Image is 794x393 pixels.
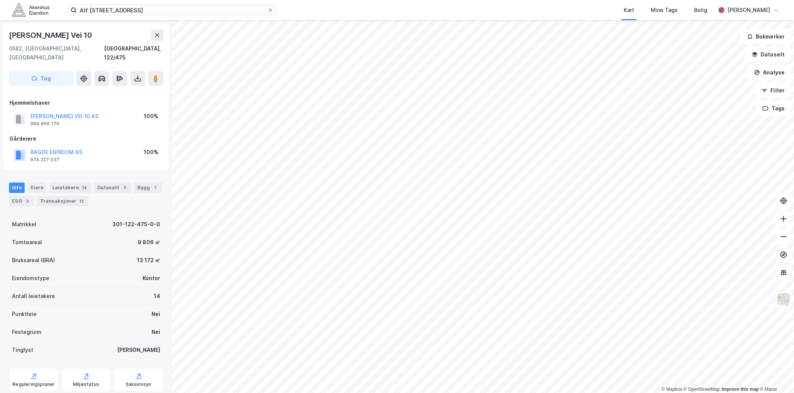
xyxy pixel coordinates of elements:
div: Mine Tags [651,6,678,15]
button: Tag [9,71,73,86]
div: Saksinnsyn [126,381,152,387]
div: 9 806 ㎡ [138,238,160,247]
div: [PERSON_NAME] Vei 10 [9,29,94,41]
div: Nei [152,328,160,337]
img: Z [776,292,791,307]
div: Miljøstatus [73,381,99,387]
button: Filter [755,83,791,98]
div: Kart [624,6,634,15]
div: 3 [24,197,31,205]
div: 14 [80,184,88,191]
div: 14 [154,292,160,301]
div: Reguleringsplaner [12,381,55,387]
div: Tomteareal [12,238,42,247]
div: 13 172 ㎡ [137,256,160,265]
div: Eiendomstype [12,274,49,283]
button: Datasett [745,47,791,62]
button: Tags [756,101,791,116]
a: Mapbox [662,387,682,392]
div: 12 [78,197,85,205]
div: Nei [152,310,160,319]
div: Eiere [28,182,46,193]
div: Festegrunn [12,328,41,337]
div: 974 227 037 [30,157,59,163]
div: Bygg [134,182,162,193]
div: [PERSON_NAME] [727,6,770,15]
div: 100% [144,148,158,157]
div: Matrikkel [12,220,36,229]
div: 3 [121,184,128,191]
div: Tinglyst [12,346,33,354]
button: Bokmerker [740,29,791,44]
div: Datasett [94,182,131,193]
div: Transaksjoner [37,196,88,206]
div: Kontor [143,274,160,283]
div: Bolig [694,6,707,15]
input: Søk på adresse, matrikkel, gårdeiere, leietakere eller personer [77,4,268,16]
div: Bruksareal (BRA) [12,256,55,265]
div: 301-122-475-0-0 [112,220,160,229]
div: Kontrollprogram for chat [757,357,794,393]
img: akershus-eiendom-logo.9091f326c980b4bce74ccdd9f866810c.svg [12,3,49,16]
a: OpenStreetMap [684,387,720,392]
div: [PERSON_NAME] [117,346,160,354]
div: Info [9,182,25,193]
div: Gårdeiere [9,134,163,143]
div: 989 866 176 [30,121,59,127]
div: Leietakere [49,182,91,193]
a: Improve this map [722,387,759,392]
div: 100% [144,112,158,121]
div: 1 [152,184,159,191]
iframe: Chat Widget [757,357,794,393]
div: Antall leietakere [12,292,55,301]
div: ESG [9,196,34,206]
div: Hjemmelshaver [9,98,163,107]
div: Punktleie [12,310,37,319]
div: 0582, [GEOGRAPHIC_DATA], [GEOGRAPHIC_DATA] [9,44,104,62]
button: Analyse [748,65,791,80]
div: [GEOGRAPHIC_DATA], 122/475 [104,44,163,62]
